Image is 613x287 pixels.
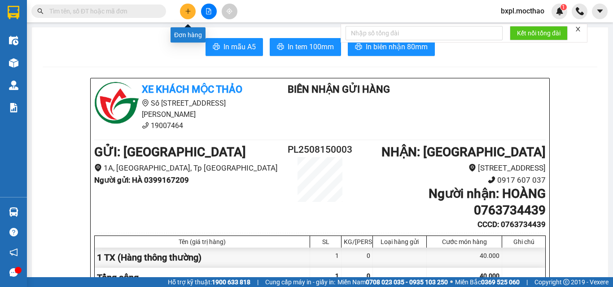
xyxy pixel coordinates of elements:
[9,268,18,277] span: message
[94,82,139,127] img: logo.jpg
[488,176,495,184] span: phone
[201,4,217,19] button: file-add
[9,207,18,217] img: warehouse-icon
[206,38,263,56] button: printerIn mẫu A5
[212,278,250,286] strong: 1900 633 818
[97,238,307,245] div: Tên (giá trị hàng)
[427,248,502,268] div: 40.000
[342,248,373,268] div: 0
[9,81,18,90] img: warehouse-icon
[355,43,362,51] span: printer
[142,122,149,129] span: phone
[8,6,19,19] img: logo-vxr
[9,103,18,112] img: solution-icon
[504,238,543,245] div: Ghi chú
[312,238,339,245] div: SL
[366,41,428,52] span: In biên nhận 80mm
[282,142,358,157] h2: PL2508150003
[592,4,608,19] button: caret-down
[576,7,584,15] img: phone-icon
[226,8,232,14] span: aim
[429,186,546,217] b: Người nhận : HOÀNG 0763734439
[168,277,250,287] span: Hỗ trợ kỹ thuật:
[381,145,546,159] b: NHẬN : [GEOGRAPHIC_DATA]
[563,279,569,285] span: copyright
[94,162,282,174] li: 1A, [GEOGRAPHIC_DATA], Tp [GEOGRAPHIC_DATA]
[358,174,546,186] li: 0917 607 037
[510,26,568,40] button: Kết nối tổng đài
[526,277,528,287] span: |
[560,4,567,10] sup: 1
[94,145,246,159] b: GỬI : [GEOGRAPHIC_DATA]
[95,248,310,268] div: 1 TX (Hàng thông thường)
[455,277,520,287] span: Miền Bắc
[94,164,102,171] span: environment
[556,7,564,15] img: icon-new-feature
[344,238,370,245] div: KG/[PERSON_NAME]
[257,277,258,287] span: |
[494,5,552,17] span: bxpl.mocthao
[223,41,256,52] span: In mẫu A5
[94,176,189,184] b: Người gửi : HÀ 0399167209
[97,272,139,283] span: Tổng cộng
[9,248,18,257] span: notification
[375,238,424,245] div: Loại hàng gửi
[335,272,339,279] span: 1
[94,98,261,120] li: Số [STREET_ADDRESS][PERSON_NAME]
[575,26,581,32] span: close
[9,36,18,45] img: warehouse-icon
[480,272,499,279] span: 40.000
[337,277,448,287] span: Miền Nam
[62,48,119,78] li: VP [GEOGRAPHIC_DATA]
[477,220,546,229] b: CCCD : 0763734439
[4,4,130,38] li: Xe khách Mộc Thảo
[277,43,284,51] span: printer
[450,280,453,284] span: ⚪️
[366,278,448,286] strong: 0708 023 035 - 0935 103 250
[49,6,155,16] input: Tìm tên, số ĐT hoặc mã đơn
[142,84,242,95] b: Xe khách Mộc Thảo
[9,228,18,236] span: question-circle
[288,84,390,95] b: Biên Nhận Gửi Hàng
[171,27,206,43] div: Đơn hàng
[310,248,342,268] div: 1
[288,41,334,52] span: In tem 100mm
[358,162,546,174] li: [STREET_ADDRESS]
[481,278,520,286] strong: 0369 525 060
[94,120,261,131] li: 19007464
[429,238,499,245] div: Cước món hàng
[4,4,36,36] img: logo.jpg
[469,164,476,171] span: environment
[348,38,435,56] button: printerIn biên nhận 80mm
[596,7,604,15] span: caret-down
[367,272,370,279] span: 0
[213,43,220,51] span: printer
[517,28,560,38] span: Kết nối tổng đài
[222,4,237,19] button: aim
[9,58,18,68] img: warehouse-icon
[37,8,44,14] span: search
[185,8,191,14] span: plus
[562,4,565,10] span: 1
[4,48,62,78] li: VP [GEOGRAPHIC_DATA]
[180,4,196,19] button: plus
[265,277,335,287] span: Cung cấp máy in - giấy in:
[270,38,341,56] button: printerIn tem 100mm
[142,99,149,107] span: environment
[206,8,212,14] span: file-add
[346,26,503,40] input: Nhập số tổng đài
